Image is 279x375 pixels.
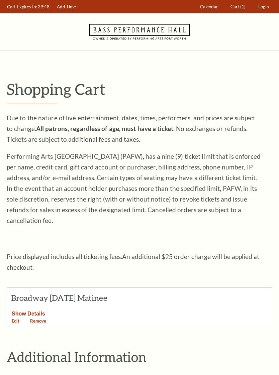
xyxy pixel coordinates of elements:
[227,0,249,13] a: Cart (1)
[7,308,50,317] button: Show Details
[11,293,127,302] h2: Broadway [DATE] Matinee
[7,151,261,226] p: Performing Arts [GEOGRAPHIC_DATA] (PAFW), has a nine (9) ticket limit that is enforced per name, ...
[7,251,261,273] p: Price displayed includes all ticketing fees.
[7,348,272,365] h2: Additional Information
[7,253,259,271] span: An additional $25 order charge will be applied at checkout.
[258,4,269,9] span: Login
[200,4,218,9] span: Calendar
[197,0,221,13] a: Calendar
[240,4,246,9] span: (1)
[25,319,51,328] a: Remove
[7,319,24,328] a: Edit
[7,81,272,98] p: Shopping Cart
[7,114,255,143] span: Due to the nature of live entertainment, dates, times, performers, and prices are subject to chan...
[230,4,239,9] span: Cart
[36,125,173,132] strong: All patrons, regardless of age, must have a ticket
[54,0,79,13] a: Add Time
[38,4,50,9] span: 29:48
[7,4,37,9] span: Cart Expires In:
[255,0,272,13] a: Login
